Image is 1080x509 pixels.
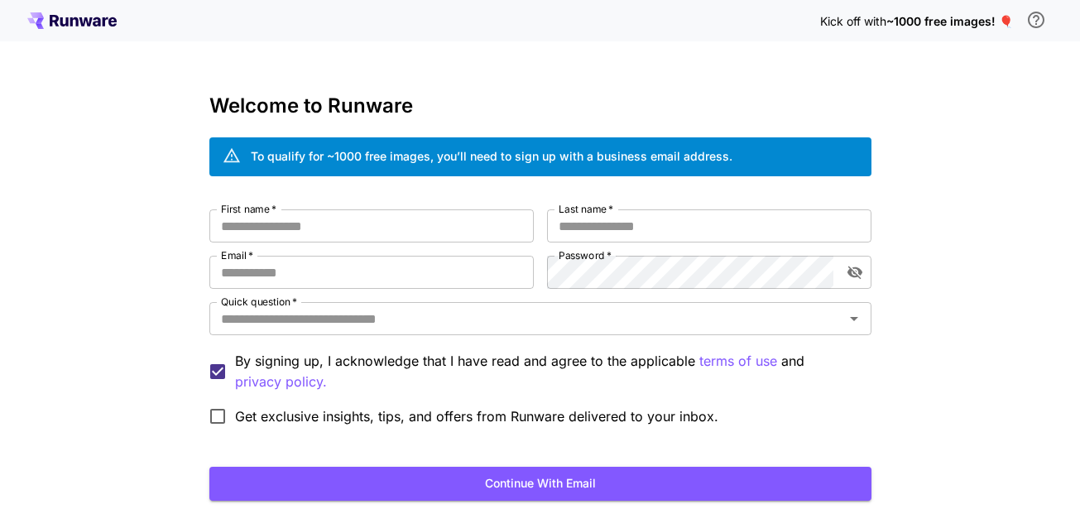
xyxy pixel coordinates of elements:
[235,372,327,392] p: privacy policy.
[235,406,718,426] span: Get exclusive insights, tips, and offers from Runware delivered to your inbox.
[221,248,253,262] label: Email
[235,351,858,392] p: By signing up, I acknowledge that I have read and agree to the applicable and
[820,14,886,28] span: Kick off with
[209,467,871,501] button: Continue with email
[699,351,777,372] button: By signing up, I acknowledge that I have read and agree to the applicable and privacy policy.
[842,307,866,330] button: Open
[1020,3,1053,36] button: In order to qualify for free credit, you need to sign up with a business email address and click ...
[699,351,777,372] p: terms of use
[559,248,612,262] label: Password
[221,202,276,216] label: First name
[840,257,870,287] button: toggle password visibility
[886,14,1013,28] span: ~1000 free images! 🎈
[209,94,871,118] h3: Welcome to Runware
[559,202,613,216] label: Last name
[251,147,732,165] div: To qualify for ~1000 free images, you’ll need to sign up with a business email address.
[221,295,297,309] label: Quick question
[235,372,327,392] button: By signing up, I acknowledge that I have read and agree to the applicable terms of use and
